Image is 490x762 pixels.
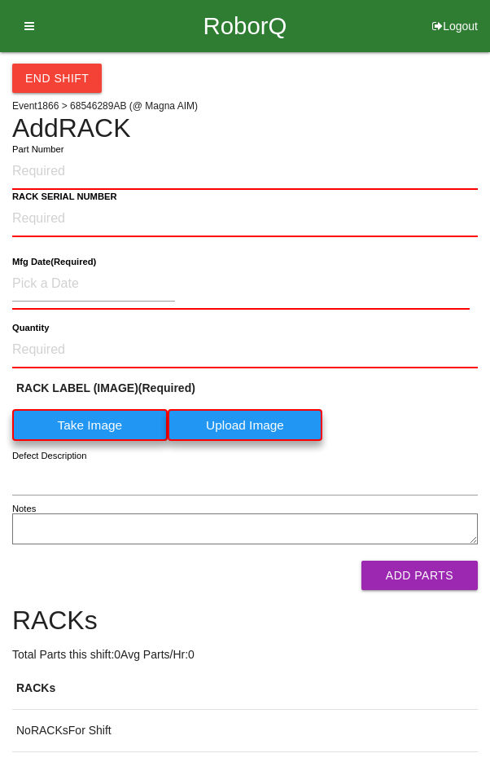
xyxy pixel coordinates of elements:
[12,154,478,190] input: Required
[12,449,87,463] label: Defect Description
[168,409,323,441] label: Upload Image
[12,502,36,516] label: Notes
[12,266,175,302] input: Pick a Date
[16,381,195,394] b: RACK LABEL (IMAGE) (Required)
[12,114,478,143] h4: Add RACK
[12,64,102,93] button: End Shift
[12,710,478,752] td: No RACKs For Shift
[12,323,49,333] b: Quantity
[12,667,478,710] th: RACKs
[12,201,478,237] input: Required
[12,646,478,663] p: Total Parts this shift: 0 Avg Parts/Hr: 0
[12,143,63,156] label: Part Number
[12,100,198,112] span: Event 1866 > 68546289AB (@ Magna AIM)
[12,192,117,202] b: RACK SERIAL NUMBER
[12,333,478,368] input: Required
[12,257,96,267] b: Mfg Date (Required)
[12,606,478,635] h4: RACKs
[12,409,168,441] label: Take Image
[361,561,478,590] button: Add Parts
